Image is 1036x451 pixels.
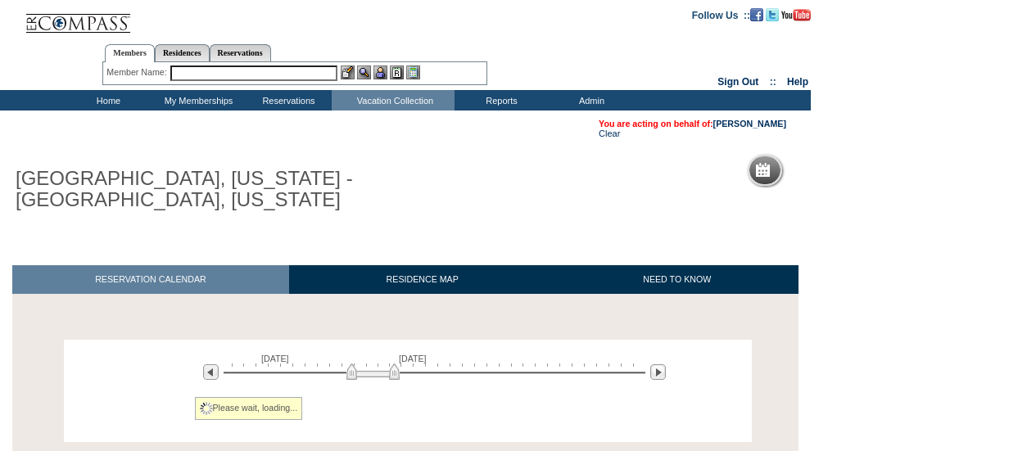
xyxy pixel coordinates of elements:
img: spinner2.gif [200,402,213,415]
span: :: [770,76,776,88]
td: Reservations [242,90,332,110]
td: Reports [455,90,545,110]
a: Residences [155,44,210,61]
a: RESERVATION CALENDAR [12,265,289,294]
img: Become our fan on Facebook [750,8,763,21]
td: Follow Us :: [692,8,750,21]
img: Impersonate [373,65,387,79]
img: Next [650,364,666,380]
td: Vacation Collection [332,90,455,110]
td: Admin [545,90,635,110]
img: Subscribe to our YouTube Channel [781,9,811,21]
a: Become our fan on Facebook [750,9,763,19]
a: Subscribe to our YouTube Channel [781,9,811,19]
span: [DATE] [261,354,289,363]
a: Clear [599,129,620,138]
img: Reservations [390,65,404,79]
img: b_edit.gif [341,65,355,79]
h1: [GEOGRAPHIC_DATA], [US_STATE] - [GEOGRAPHIC_DATA], [US_STATE] [12,165,379,214]
div: Member Name: [106,65,170,79]
h5: Reservation Calendar [776,165,902,176]
a: NEED TO KNOW [555,265,798,294]
a: Sign Out [717,76,758,88]
div: Please wait, loading... [195,397,303,420]
span: You are acting on behalf of: [599,119,786,129]
img: b_calculator.gif [406,65,420,79]
img: Previous [203,364,219,380]
span: [DATE] [399,354,427,363]
a: Reservations [210,44,271,61]
a: [PERSON_NAME] [713,119,786,129]
td: Home [61,90,152,110]
a: Help [787,76,808,88]
a: Members [105,44,155,62]
img: View [357,65,371,79]
td: My Memberships [152,90,242,110]
a: RESIDENCE MAP [289,265,556,294]
a: Follow us on Twitter [766,9,779,19]
img: Follow us on Twitter [766,8,779,21]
